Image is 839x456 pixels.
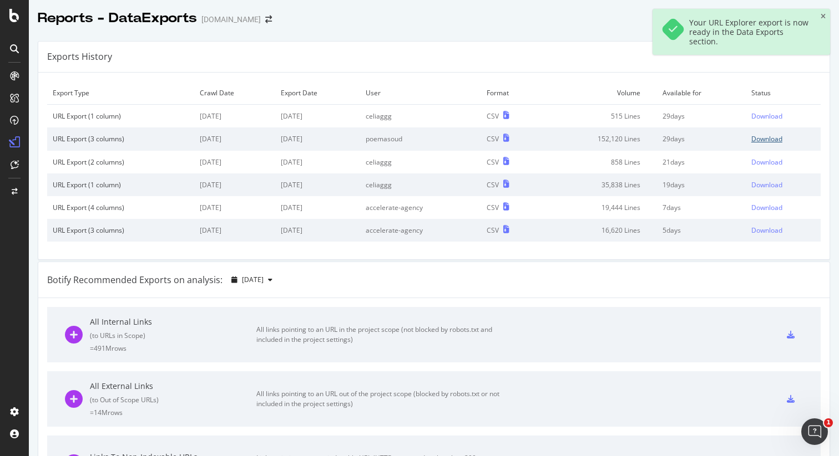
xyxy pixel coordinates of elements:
[751,111,782,121] div: Download
[487,157,499,167] div: CSV
[746,81,821,105] td: Status
[751,157,815,167] a: Download
[487,203,499,212] div: CSV
[787,331,795,339] div: csv-export
[751,180,782,189] div: Download
[657,196,746,219] td: 7 days
[751,226,782,235] div: Download
[542,105,657,128] td: 515 Lines
[53,203,189,212] div: URL Export (4 columns)
[53,157,189,167] div: URL Export (2 columns)
[751,226,815,235] a: Download
[194,151,275,173] td: [DATE]
[90,344,256,353] div: = 491M rows
[751,180,815,189] a: Download
[242,275,264,284] span: 2025 Aug. 7th
[256,389,506,409] div: All links pointing to an URL out of the project scope (blocked by robots.txt or not included in t...
[751,111,815,121] a: Download
[227,271,277,289] button: [DATE]
[275,127,360,150] td: [DATE]
[824,418,833,427] span: 1
[360,196,482,219] td: accelerate-agency
[487,226,499,235] div: CSV
[751,203,782,212] div: Download
[360,127,482,150] td: poemasoud
[751,134,782,144] div: Download
[787,395,795,403] div: csv-export
[194,127,275,150] td: [DATE]
[53,180,189,189] div: URL Export (1 column)
[53,134,189,144] div: URL Export (3 columns)
[256,325,506,345] div: All links pointing to an URL in the project scope (not blocked by robots.txt and included in the ...
[47,274,223,286] div: Botify Recommended Exports on analysis:
[487,134,499,144] div: CSV
[657,127,746,150] td: 29 days
[53,226,189,235] div: URL Export (3 columns)
[657,81,746,105] td: Available for
[360,173,482,196] td: celiaggg
[801,418,828,445] iframe: Intercom live chat
[275,81,360,105] td: Export Date
[360,151,482,173] td: celiaggg
[360,81,482,105] td: User
[201,14,261,25] div: [DOMAIN_NAME]
[542,81,657,105] td: Volume
[751,134,815,144] a: Download
[90,408,256,417] div: = 14M rows
[194,105,275,128] td: [DATE]
[542,127,657,150] td: 152,120 Lines
[689,18,810,46] div: Your URL Explorer export is now ready in the Data Exports section.
[657,173,746,196] td: 19 days
[360,105,482,128] td: celiaggg
[657,219,746,242] td: 5 days
[90,395,256,404] div: ( to Out of Scope URLs )
[90,381,256,392] div: All External Links
[47,50,112,63] div: Exports History
[542,173,657,196] td: 35,838 Lines
[360,219,482,242] td: accelerate-agency
[194,219,275,242] td: [DATE]
[275,196,360,219] td: [DATE]
[265,16,272,23] div: arrow-right-arrow-left
[38,9,197,28] div: Reports - DataExports
[542,196,657,219] td: 19,444 Lines
[751,157,782,167] div: Download
[487,111,499,121] div: CSV
[542,219,657,242] td: 16,620 Lines
[275,151,360,173] td: [DATE]
[751,203,815,212] a: Download
[487,180,499,189] div: CSV
[481,81,541,105] td: Format
[90,331,256,340] div: ( to URLs in Scope )
[90,316,256,327] div: All Internal Links
[194,81,275,105] td: Crawl Date
[275,219,360,242] td: [DATE]
[47,81,194,105] td: Export Type
[53,111,189,121] div: URL Export (1 column)
[542,151,657,173] td: 858 Lines
[194,173,275,196] td: [DATE]
[275,105,360,128] td: [DATE]
[194,196,275,219] td: [DATE]
[821,13,826,20] div: close toast
[275,173,360,196] td: [DATE]
[657,151,746,173] td: 21 days
[657,105,746,128] td: 29 days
